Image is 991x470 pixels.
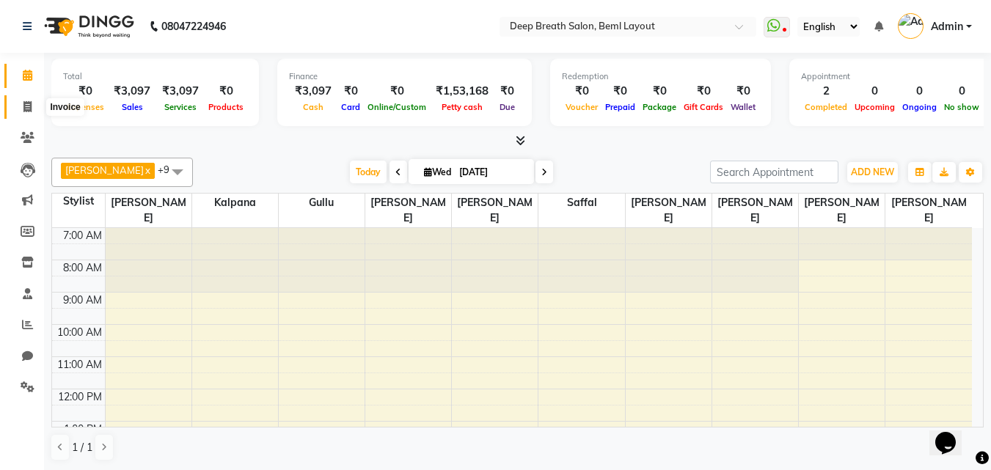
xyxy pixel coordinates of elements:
[420,166,455,177] span: Wed
[538,194,624,212] span: Saffal
[65,164,144,176] span: [PERSON_NAME]
[192,194,278,212] span: Kalpana
[106,194,191,227] span: [PERSON_NAME]
[63,83,108,100] div: ₹0
[940,102,983,112] span: No show
[279,194,365,212] span: Gullu
[601,102,639,112] span: Prepaid
[940,83,983,100] div: 0
[727,102,759,112] span: Wallet
[430,83,494,100] div: ₹1,53,168
[118,102,147,112] span: Sales
[60,228,105,243] div: 7:00 AM
[452,194,538,227] span: [PERSON_NAME]
[899,83,940,100] div: 0
[931,19,963,34] span: Admin
[161,6,226,47] b: 08047224946
[63,70,247,83] div: Total
[851,102,899,112] span: Upcoming
[144,164,150,176] a: x
[161,102,200,112] span: Services
[562,83,601,100] div: ₹0
[289,70,520,83] div: Finance
[364,83,430,100] div: ₹0
[680,83,727,100] div: ₹0
[801,83,851,100] div: 2
[727,83,759,100] div: ₹0
[929,411,976,455] iframe: chat widget
[639,83,680,100] div: ₹0
[799,194,885,227] span: [PERSON_NAME]
[680,102,727,112] span: Gift Cards
[710,161,838,183] input: Search Appointment
[54,325,105,340] div: 10:00 AM
[562,70,759,83] div: Redemption
[494,83,520,100] div: ₹0
[205,83,247,100] div: ₹0
[712,194,798,227] span: [PERSON_NAME]
[54,357,105,372] div: 11:00 AM
[851,83,899,100] div: 0
[46,98,84,116] div: Invoice
[289,83,337,100] div: ₹3,097
[847,162,898,183] button: ADD NEW
[37,6,138,47] img: logo
[365,194,451,227] span: [PERSON_NAME]
[72,440,92,455] span: 1 / 1
[562,102,601,112] span: Voucher
[496,102,519,112] span: Due
[801,70,983,83] div: Appointment
[639,102,680,112] span: Package
[851,166,894,177] span: ADD NEW
[205,102,247,112] span: Products
[299,102,327,112] span: Cash
[156,83,205,100] div: ₹3,097
[626,194,712,227] span: [PERSON_NAME]
[55,389,105,405] div: 12:00 PM
[438,102,486,112] span: Petty cash
[60,260,105,276] div: 8:00 AM
[885,194,972,227] span: [PERSON_NAME]
[108,83,156,100] div: ₹3,097
[898,13,924,39] img: Admin
[455,161,528,183] input: 2025-09-03
[61,422,105,437] div: 1:00 PM
[60,293,105,308] div: 9:00 AM
[601,83,639,100] div: ₹0
[158,164,180,175] span: +9
[364,102,430,112] span: Online/Custom
[52,194,105,209] div: Stylist
[350,161,387,183] span: Today
[337,102,364,112] span: Card
[337,83,364,100] div: ₹0
[801,102,851,112] span: Completed
[899,102,940,112] span: Ongoing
